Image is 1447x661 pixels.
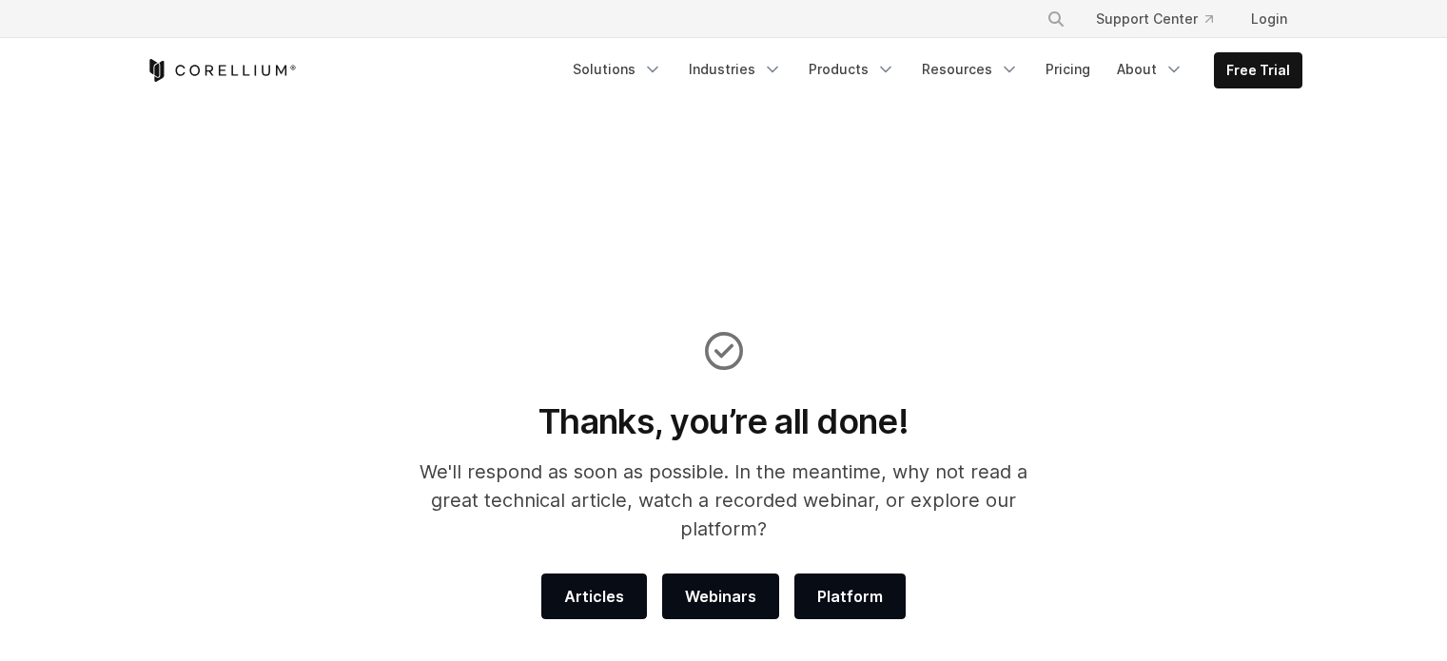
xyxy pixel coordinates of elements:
a: Pricing [1034,52,1102,87]
button: Search [1039,2,1073,36]
a: Support Center [1081,2,1228,36]
p: We'll respond as soon as possible. In the meantime, why not read a great technical article, watch... [394,457,1053,543]
a: About [1105,52,1195,87]
div: Navigation Menu [561,52,1302,88]
span: Webinars [685,585,756,608]
a: Solutions [561,52,674,87]
h1: Thanks, you’re all done! [394,400,1053,442]
a: Products [797,52,907,87]
a: Free Trial [1215,53,1301,87]
a: Platform [794,574,906,619]
a: Login [1236,2,1302,36]
span: Platform [817,585,883,608]
a: Articles [541,574,647,619]
a: Webinars [662,574,779,619]
a: Corellium Home [146,59,297,82]
a: Resources [910,52,1030,87]
span: Articles [564,585,624,608]
a: Industries [677,52,793,87]
div: Navigation Menu [1024,2,1302,36]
